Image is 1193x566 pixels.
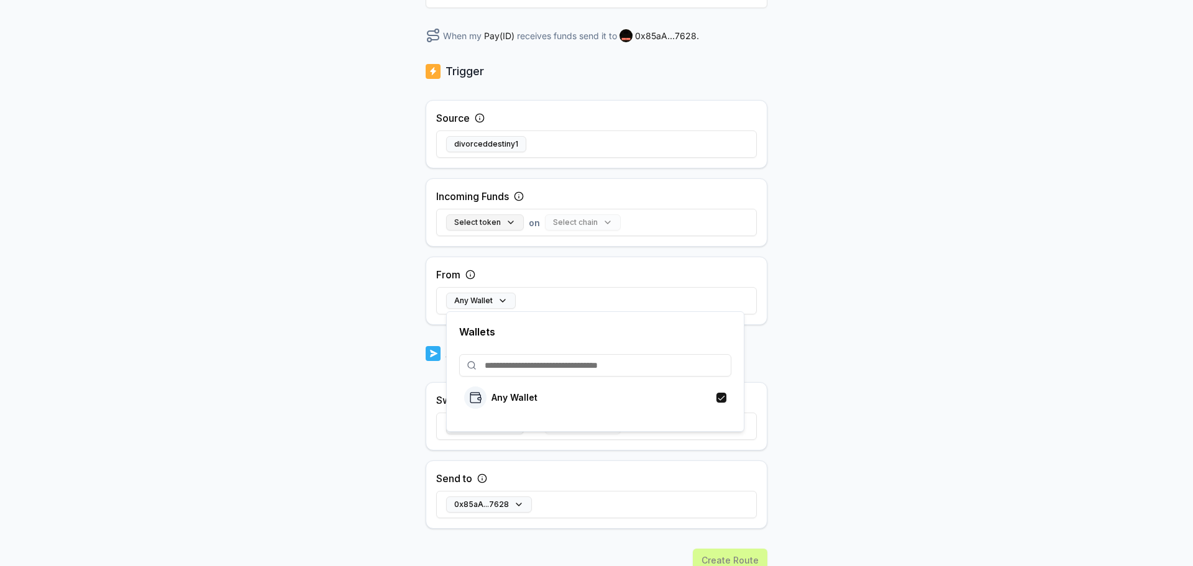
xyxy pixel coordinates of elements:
[446,345,480,362] p: Action
[436,189,509,204] label: Incoming Funds
[426,63,441,80] img: logo
[635,29,699,42] span: 0x85aA...7628 .
[459,324,731,339] p: Wallets
[446,293,516,309] button: Any Wallet
[491,393,537,403] p: Any Wallet
[446,214,524,231] button: Select token
[446,496,532,513] button: 0x85aA...7628
[436,267,460,282] label: From
[436,471,472,486] label: Send to
[436,393,474,408] label: Swap to
[446,311,744,432] div: Any Wallet
[426,28,767,43] div: When my receives funds send it to
[446,63,484,80] p: Trigger
[529,216,540,229] span: on
[446,136,526,152] button: divorceddestiny1
[426,345,441,362] img: logo
[484,29,514,42] span: Pay(ID)
[436,111,470,126] label: Source
[464,386,487,409] img: logo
